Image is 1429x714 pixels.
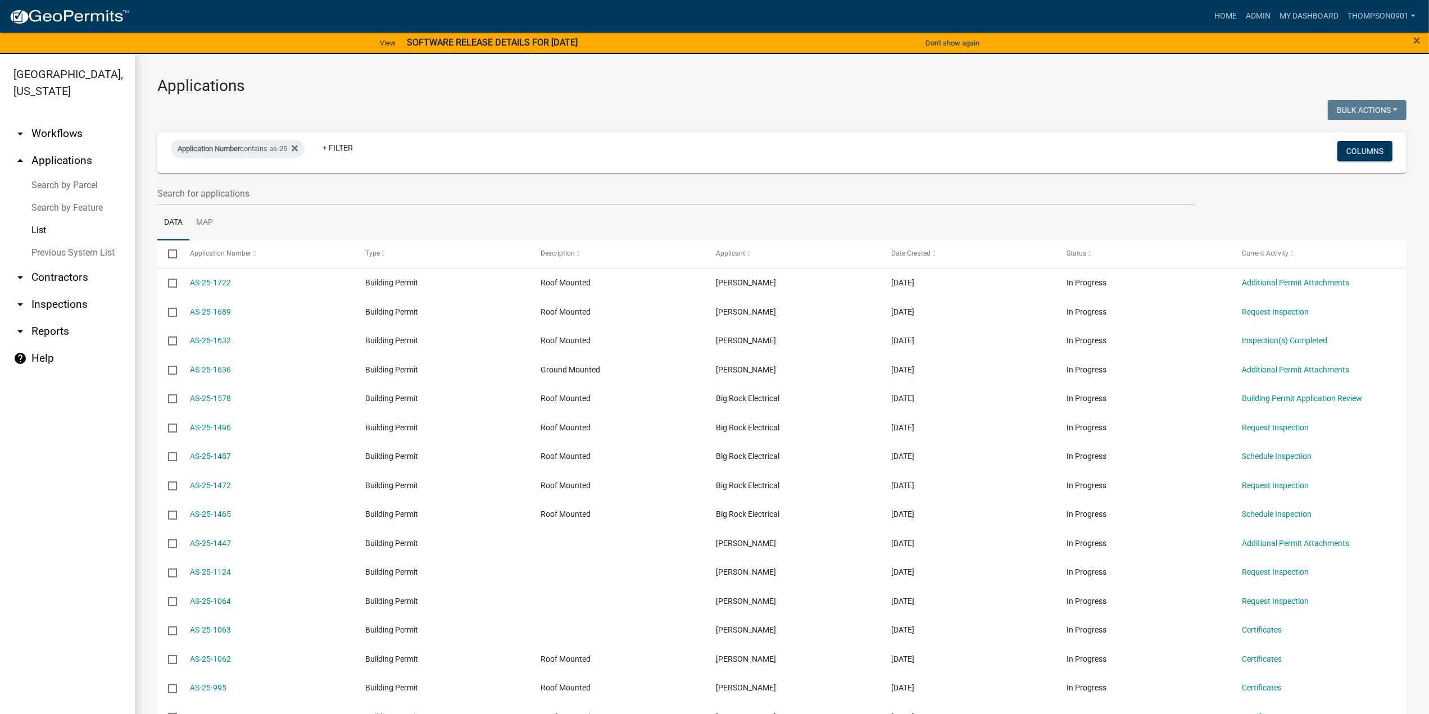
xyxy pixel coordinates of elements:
[891,278,914,287] span: 09/08/2025
[365,510,418,519] span: Building Permit
[1067,249,1086,257] span: Status
[541,423,591,432] span: Roof Mounted
[365,452,418,461] span: Building Permit
[1275,6,1343,27] a: My Dashboard
[190,336,231,345] a: AS-25-1632
[1067,365,1106,374] span: In Progress
[365,336,418,345] span: Building Permit
[891,249,931,257] span: Date Created
[716,510,779,519] span: Big Rock Electrical
[541,278,591,287] span: Roof Mounted
[1242,452,1312,461] a: Schedule Inspection
[891,336,914,345] span: 08/28/2025
[365,625,418,634] span: Building Permit
[1242,365,1349,374] a: Additional Permit Attachments
[891,307,914,316] span: 09/05/2025
[716,625,776,634] span: Alan Gershkovich
[190,597,231,606] a: AS-25-1064
[13,298,27,311] i: arrow_drop_down
[716,481,779,490] span: Big Rock Electrical
[1242,481,1309,490] a: Request Inspection
[541,683,591,692] span: Roof Mounted
[190,394,231,403] a: AS-25-1578
[891,394,914,403] span: 08/21/2025
[1343,6,1420,27] a: thompson0901
[1337,141,1392,161] button: Columns
[190,452,231,461] a: AS-25-1487
[891,654,914,663] span: 06/10/2025
[541,510,591,519] span: Roof Mounted
[365,654,418,663] span: Building Permit
[705,240,881,267] datatable-header-cell: Applicant
[891,510,914,519] span: 08/11/2025
[716,597,776,606] span: Alan Gershkovich
[1241,6,1275,27] a: Admin
[157,240,179,267] datatable-header-cell: Select
[365,307,418,316] span: Building Permit
[190,510,231,519] a: AS-25-1465
[157,205,189,241] a: Data
[1413,33,1421,48] span: ×
[13,154,27,167] i: arrow_drop_up
[190,278,231,287] a: AS-25-1722
[891,481,914,490] span: 08/11/2025
[541,481,591,490] span: Roof Mounted
[354,240,529,267] datatable-header-cell: Type
[1231,240,1407,267] datatable-header-cell: Current Activity
[189,205,220,241] a: Map
[881,240,1056,267] datatable-header-cell: Date Created
[716,278,776,287] span: Alan Gershkovich
[365,365,418,374] span: Building Permit
[891,452,914,461] span: 08/13/2025
[314,138,362,158] a: + Filter
[1067,394,1106,403] span: In Progress
[365,249,380,257] span: Type
[716,539,776,548] span: Alan Gershkovich
[365,394,418,403] span: Building Permit
[716,365,776,374] span: Ryan Griechen
[190,249,251,257] span: Application Number
[1413,34,1421,47] button: Close
[716,394,779,403] span: Big Rock Electrical
[1242,423,1309,432] a: Request Inspection
[716,654,776,663] span: Alan Gershkovich
[1067,625,1106,634] span: In Progress
[541,336,591,345] span: Roof Mounted
[891,423,914,432] span: 08/13/2025
[541,452,591,461] span: Roof Mounted
[716,683,776,692] span: Alan Gershkovich
[1067,539,1106,548] span: In Progress
[1242,539,1349,548] a: Additional Permit Attachments
[1067,597,1106,606] span: In Progress
[365,683,418,692] span: Building Permit
[891,365,914,374] span: 08/22/2025
[1067,510,1106,519] span: In Progress
[1067,654,1106,663] span: In Progress
[190,654,231,663] a: AS-25-1062
[1067,307,1106,316] span: In Progress
[13,352,27,365] i: help
[541,249,575,257] span: Description
[1242,249,1289,257] span: Current Activity
[1056,240,1231,267] datatable-header-cell: Status
[179,240,354,267] datatable-header-cell: Application Number
[407,37,578,48] strong: SOFTWARE RELEASE DETAILS FOR [DATE]
[716,336,776,345] span: Alan Gershkovich
[190,481,231,490] a: AS-25-1472
[190,625,231,634] a: AS-25-1063
[178,144,240,153] span: Application Number
[1242,394,1362,403] a: Building Permit Application Review
[716,307,776,316] span: Tami Evans
[1067,683,1106,692] span: In Progress
[13,271,27,284] i: arrow_drop_down
[190,423,231,432] a: AS-25-1496
[1242,336,1327,345] a: Inspection(s) Completed
[716,249,745,257] span: Applicant
[1242,654,1282,663] a: Certificates
[716,452,779,461] span: Big Rock Electrical
[891,683,914,692] span: 06/09/2025
[365,423,418,432] span: Building Permit
[1210,6,1241,27] a: Home
[1067,481,1106,490] span: In Progress
[1067,423,1106,432] span: In Progress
